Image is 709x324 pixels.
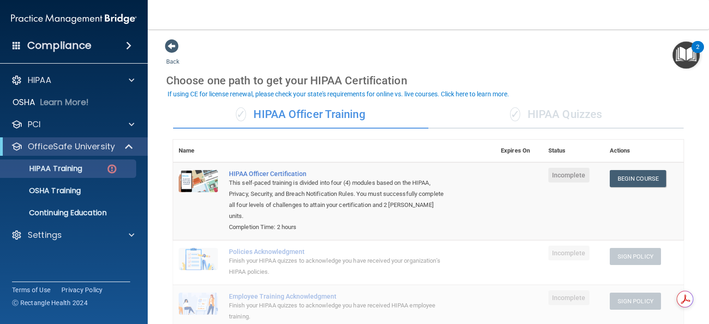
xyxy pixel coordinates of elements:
[610,170,666,187] a: Begin Course
[166,67,691,94] div: Choose one path to get your HIPAA Certification
[11,230,134,241] a: Settings
[610,248,661,265] button: Sign Policy
[28,141,115,152] p: OfficeSafe University
[11,75,134,86] a: HIPAA
[12,298,88,307] span: Ⓒ Rectangle Health 2024
[106,163,118,175] img: danger-circle.6113f641.png
[12,285,50,295] a: Terms of Use
[11,141,134,152] a: OfficeSafe University
[166,47,180,65] a: Back
[40,97,89,108] p: Learn More!
[28,230,62,241] p: Settings
[173,140,223,162] th: Name
[61,285,103,295] a: Privacy Policy
[6,186,81,195] p: OSHA Training
[28,119,41,130] p: PCI
[236,107,246,121] span: ✓
[6,164,82,173] p: HIPAA Training
[229,293,449,300] div: Employee Training Acknowledgment
[495,140,543,162] th: Expires On
[6,208,132,218] p: Continuing Education
[548,290,589,305] span: Incomplete
[166,89,511,99] button: If using CE for license renewal, please check your state's requirements for online vs. live cours...
[27,39,91,52] h4: Compliance
[543,140,604,162] th: Status
[229,255,449,277] div: Finish your HIPAA quizzes to acknowledge you have received your organization’s HIPAA policies.
[229,248,449,255] div: Policies Acknowledgment
[28,75,51,86] p: HIPAA
[173,101,428,129] div: HIPAA Officer Training
[550,276,698,312] iframe: Drift Widget Chat Controller
[229,222,449,233] div: Completion Time: 2 hours
[229,300,449,322] div: Finish your HIPAA quizzes to acknowledge you have received HIPAA employee training.
[696,47,699,59] div: 2
[168,91,509,97] div: If using CE for license renewal, please check your state's requirements for online vs. live cours...
[11,119,134,130] a: PCI
[12,97,36,108] p: OSHA
[229,170,449,177] a: HIPAA Officer Certification
[11,10,137,28] img: PMB logo
[229,177,449,222] div: This self-paced training is divided into four (4) modules based on the HIPAA, Privacy, Security, ...
[604,140,684,162] th: Actions
[428,101,684,129] div: HIPAA Quizzes
[548,168,589,183] span: Incomplete
[510,107,520,121] span: ✓
[548,246,589,260] span: Incomplete
[673,41,700,69] button: Open Resource Center, 2 new notifications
